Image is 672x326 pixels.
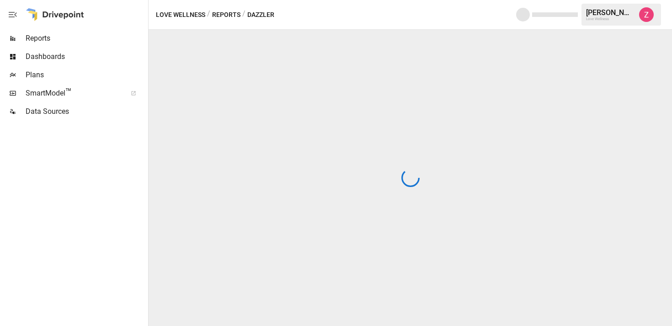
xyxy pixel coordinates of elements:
button: Zoe Keller [634,2,659,27]
button: Love Wellness [156,9,205,21]
div: [PERSON_NAME] [586,8,634,17]
button: Reports [212,9,240,21]
span: Dashboards [26,51,146,62]
div: / [242,9,245,21]
span: ™ [65,86,72,98]
div: Love Wellness [586,17,634,21]
span: Data Sources [26,106,146,117]
img: Zoe Keller [639,7,654,22]
div: / [207,9,210,21]
span: SmartModel [26,88,121,99]
span: Plans [26,69,146,80]
span: Reports [26,33,146,44]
